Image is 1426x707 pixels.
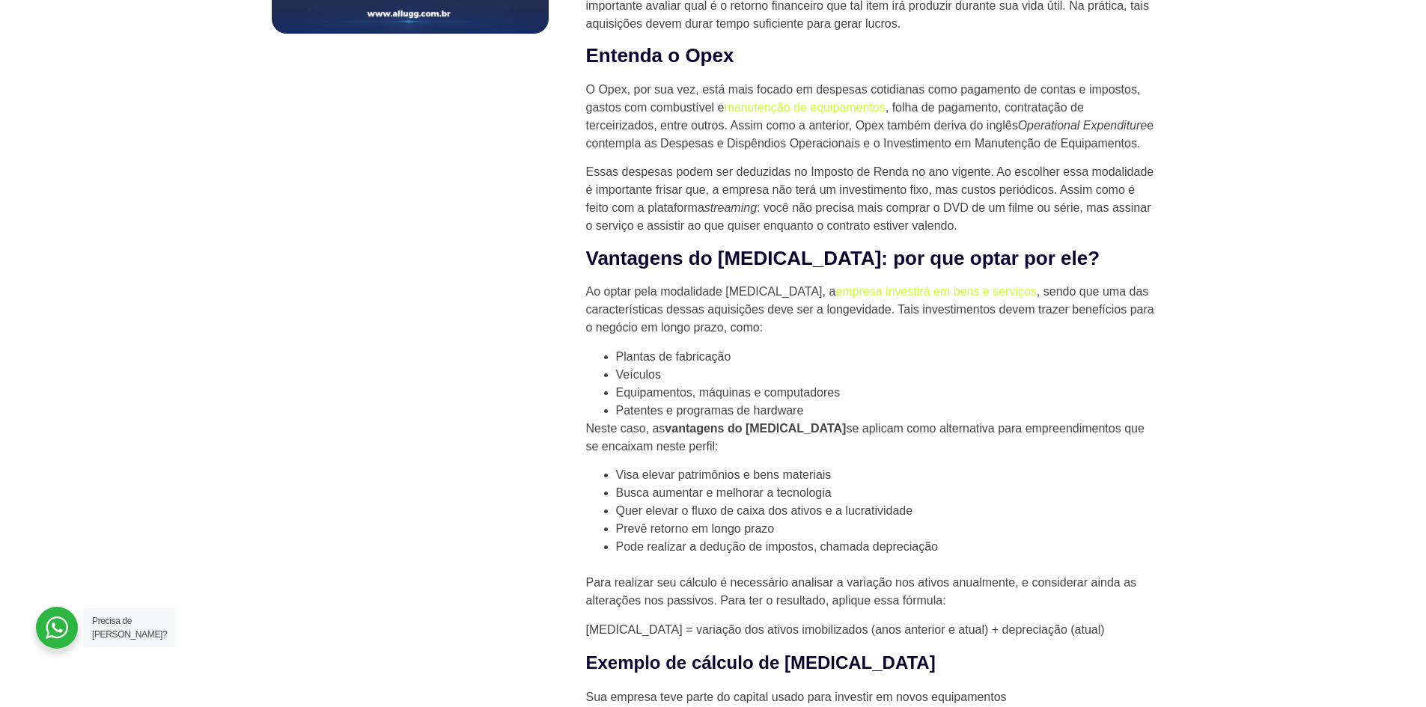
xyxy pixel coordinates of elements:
li: Plantas de fabricação [616,348,1155,366]
a: manutenção de equipamentos [724,101,885,114]
strong: vantagens do [MEDICAL_DATA] [665,422,846,435]
li: Busca aumentar e melhorar a tecnologia [616,484,1155,502]
strong: Entenda o Opex [586,44,734,67]
p: Neste caso, as se aplicam como alternativa para empreendimentos que se encaixam neste perfil: [586,420,1155,456]
p: Sua empresa teve parte do capital usado para investir em novos equipamentos [586,688,1155,706]
em: streaming [704,201,757,214]
p: Essas despesas podem ser deduzidas no Imposto de Renda no ano vigente. Ao escolher essa modalidad... [586,163,1155,235]
li: Equipamentos, máquinas e computadores [616,384,1155,402]
strong: Vantagens do [MEDICAL_DATA] [586,247,882,269]
p: Para realizar seu cálculo é necessário analisar a variação nos ativos anualmente, e considerar ai... [586,556,1155,610]
p: Ao optar pela modalidade [MEDICAL_DATA], a , sendo que uma das características dessas aquisições ... [586,283,1155,337]
a: empresa investirá em bens e serviços [835,285,1037,298]
li: Patentes e programas de hardware [616,402,1155,420]
span: Precisa de [PERSON_NAME]? [92,616,167,640]
li: Prevê retorno em longo prazo [616,520,1155,538]
p: [MEDICAL_DATA] = variação dos ativos imobilizados (anos anterior e atual) + depreciação (atual) [586,621,1155,639]
li: Visa elevar patrimônios e bens materiais [616,466,1155,484]
em: Operational Expenditure [1018,119,1148,132]
li: Pode realizar a dedução de impostos, chamada depreciação [616,538,1155,556]
li: Veículos [616,366,1155,384]
p: O Opex, por sua vez, está mais focado em despesas cotidianas como pagamento de contas e impostos,... [586,81,1155,153]
h3: Exemplo de cálculo de [MEDICAL_DATA] [586,649,1155,676]
iframe: Chat Widget [1157,515,1426,707]
h2: : por que optar por ele? [586,246,1155,272]
li: Quer elevar o fluxo de caixa dos ativos e a lucratividade [616,502,1155,520]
